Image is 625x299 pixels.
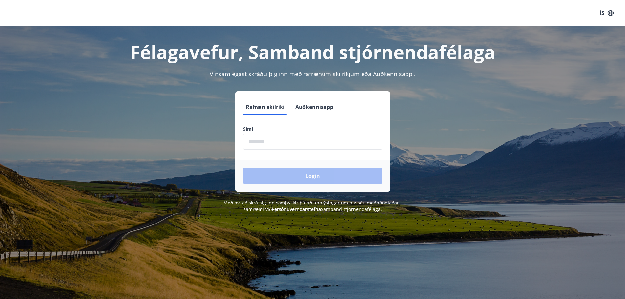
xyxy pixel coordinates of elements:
button: Rafræn skilríki [243,99,287,115]
a: Persónuverndarstefna [272,206,321,212]
button: ÍS [596,7,617,19]
span: Með því að skrá þig inn samþykkir þú að upplýsingar um þig séu meðhöndlaðar í samræmi við Samband... [223,200,402,212]
button: Auðkennisapp [293,99,336,115]
h1: Félagavefur, Samband stjórnendafélaga [84,39,541,64]
span: Vinsamlegast skráðu þig inn með rafrænum skilríkjum eða Auðkennisappi. [210,70,416,78]
label: Sími [243,126,382,132]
